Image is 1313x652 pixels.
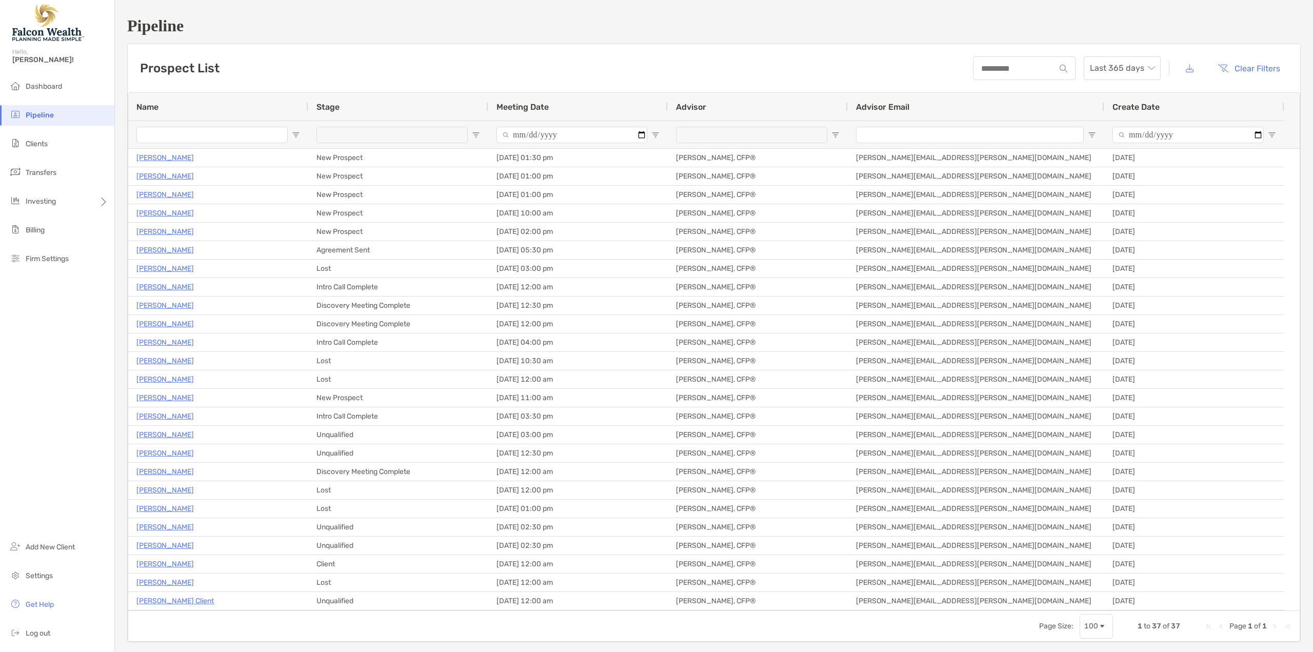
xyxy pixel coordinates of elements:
[136,225,194,238] a: [PERSON_NAME]
[308,223,488,241] div: New Prospect
[848,481,1104,499] div: [PERSON_NAME][EMAIL_ADDRESS][PERSON_NAME][DOMAIN_NAME]
[136,539,194,552] a: [PERSON_NAME]
[140,61,220,75] h3: Prospect List
[308,555,488,573] div: Client
[1254,622,1261,630] span: of
[1039,622,1073,630] div: Page Size:
[9,569,22,581] img: settings icon
[488,481,668,499] div: [DATE] 12:00 pm
[9,166,22,178] img: transfers icon
[9,626,22,639] img: logout icon
[9,194,22,207] img: investing icon
[136,318,194,330] a: [PERSON_NAME]
[136,595,214,607] p: [PERSON_NAME] Client
[1104,426,1284,444] div: [DATE]
[488,500,668,518] div: [DATE] 01:00 pm
[308,592,488,610] div: Unqualified
[856,102,909,112] span: Advisor Email
[136,102,158,112] span: Name
[1104,241,1284,259] div: [DATE]
[488,389,668,407] div: [DATE] 11:00 am
[1104,204,1284,222] div: [DATE]
[848,149,1104,167] div: [PERSON_NAME][EMAIL_ADDRESS][PERSON_NAME][DOMAIN_NAME]
[848,555,1104,573] div: [PERSON_NAME][EMAIL_ADDRESS][PERSON_NAME][DOMAIN_NAME]
[848,297,1104,314] div: [PERSON_NAME][EMAIL_ADDRESS][PERSON_NAME][DOMAIN_NAME]
[1112,102,1160,112] span: Create Date
[472,131,480,139] button: Open Filter Menu
[308,481,488,499] div: Lost
[136,244,194,256] a: [PERSON_NAME]
[1271,622,1279,630] div: Next Page
[1283,622,1291,630] div: Last Page
[136,391,194,404] a: [PERSON_NAME]
[1104,186,1284,204] div: [DATE]
[488,223,668,241] div: [DATE] 02:00 pm
[668,555,848,573] div: [PERSON_NAME], CFP®
[1104,333,1284,351] div: [DATE]
[26,168,56,177] span: Transfers
[136,262,194,275] a: [PERSON_NAME]
[668,426,848,444] div: [PERSON_NAME], CFP®
[848,389,1104,407] div: [PERSON_NAME][EMAIL_ADDRESS][PERSON_NAME][DOMAIN_NAME]
[308,389,488,407] div: New Prospect
[292,131,300,139] button: Open Filter Menu
[848,574,1104,591] div: [PERSON_NAME][EMAIL_ADDRESS][PERSON_NAME][DOMAIN_NAME]
[488,352,668,370] div: [DATE] 10:30 am
[668,260,848,278] div: [PERSON_NAME], CFP®
[26,140,48,148] span: Clients
[668,370,848,388] div: [PERSON_NAME], CFP®
[668,537,848,555] div: [PERSON_NAME], CFP®
[26,629,50,638] span: Log out
[9,108,22,121] img: pipeline icon
[136,281,194,293] p: [PERSON_NAME]
[1104,500,1284,518] div: [DATE]
[668,278,848,296] div: [PERSON_NAME], CFP®
[488,186,668,204] div: [DATE] 01:00 pm
[668,204,848,222] div: [PERSON_NAME], CFP®
[668,241,848,259] div: [PERSON_NAME], CFP®
[1104,555,1284,573] div: [DATE]
[848,407,1104,425] div: [PERSON_NAME][EMAIL_ADDRESS][PERSON_NAME][DOMAIN_NAME]
[831,131,840,139] button: Open Filter Menu
[136,447,194,460] a: [PERSON_NAME]
[136,410,194,423] a: [PERSON_NAME]
[488,167,668,185] div: [DATE] 01:00 pm
[651,131,660,139] button: Open Filter Menu
[1104,149,1284,167] div: [DATE]
[488,278,668,296] div: [DATE] 12:00 am
[308,574,488,591] div: Lost
[848,167,1104,185] div: [PERSON_NAME][EMAIL_ADDRESS][PERSON_NAME][DOMAIN_NAME]
[136,484,194,497] a: [PERSON_NAME]
[668,407,848,425] div: [PERSON_NAME], CFP®
[26,82,62,91] span: Dashboard
[668,574,848,591] div: [PERSON_NAME], CFP®
[308,167,488,185] div: New Prospect
[488,518,668,536] div: [DATE] 02:30 pm
[1104,463,1284,481] div: [DATE]
[1104,574,1284,591] div: [DATE]
[136,336,194,349] a: [PERSON_NAME]
[1171,622,1180,630] span: 37
[848,186,1104,204] div: [PERSON_NAME][EMAIL_ADDRESS][PERSON_NAME][DOMAIN_NAME]
[496,127,647,143] input: Meeting Date Filter Input
[136,188,194,201] p: [PERSON_NAME]
[488,315,668,333] div: [DATE] 12:00 pm
[308,278,488,296] div: Intro Call Complete
[136,354,194,367] a: [PERSON_NAME]
[668,167,848,185] div: [PERSON_NAME], CFP®
[9,598,22,610] img: get-help icon
[1104,352,1284,370] div: [DATE]
[308,297,488,314] div: Discovery Meeting Complete
[1152,622,1161,630] span: 37
[136,502,194,515] p: [PERSON_NAME]
[9,252,22,264] img: firm-settings icon
[668,463,848,481] div: [PERSON_NAME], CFP®
[1104,444,1284,462] div: [DATE]
[668,518,848,536] div: [PERSON_NAME], CFP®
[1229,622,1246,630] span: Page
[488,370,668,388] div: [DATE] 12:00 am
[136,465,194,478] p: [PERSON_NAME]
